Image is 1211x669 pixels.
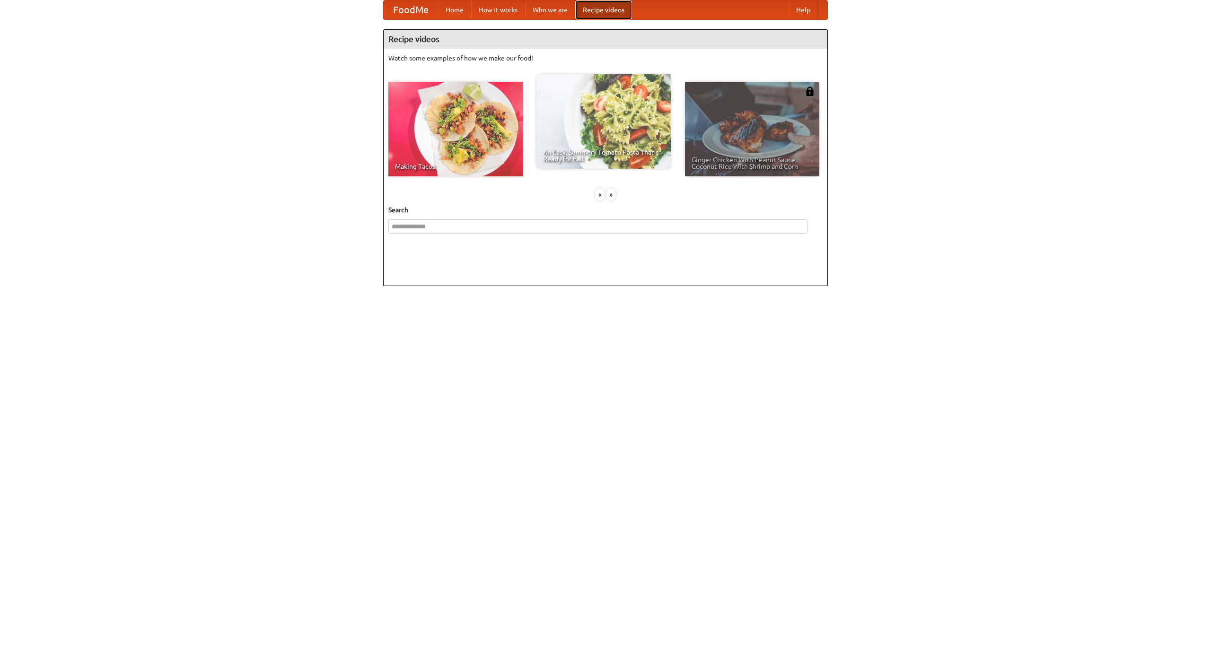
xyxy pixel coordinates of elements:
a: Who we are [525,0,575,19]
a: Home [438,0,471,19]
span: An Easy, Summery Tomato Pasta That's Ready for Fall [543,149,664,162]
a: Making Tacos [388,82,523,176]
a: FoodMe [384,0,438,19]
h4: Recipe videos [384,30,827,49]
p: Watch some examples of how we make our food! [388,53,823,63]
img: 483408.png [805,87,815,96]
a: Help [789,0,818,19]
span: Making Tacos [395,163,516,170]
a: How it works [471,0,525,19]
a: An Easy, Summery Tomato Pasta That's Ready for Fall [536,74,671,169]
div: « [596,189,604,200]
a: Recipe videos [575,0,632,19]
h5: Search [388,205,823,215]
div: » [607,189,615,200]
